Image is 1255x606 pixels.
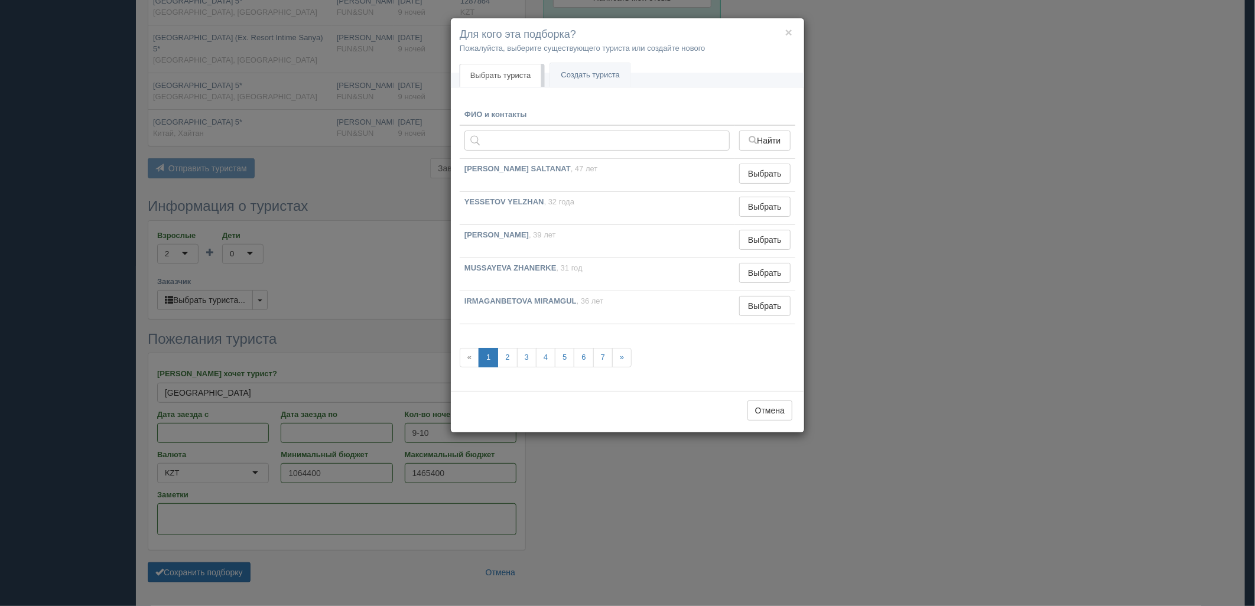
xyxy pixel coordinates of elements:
a: 1 [479,348,498,367]
a: » [612,348,632,367]
a: 5 [555,348,574,367]
button: Найти [739,131,791,151]
a: 6 [574,348,593,367]
span: , 39 лет [529,230,556,239]
h4: Для кого эта подборка? [460,27,795,43]
a: 3 [517,348,537,367]
span: « [460,348,479,367]
button: Выбрать [739,230,791,250]
b: [PERSON_NAME] [464,230,529,239]
th: ФИО и контакты [460,105,734,126]
button: Выбрать [739,197,791,217]
a: Создать туриста [550,63,630,87]
button: Выбрать [739,164,791,184]
b: [PERSON_NAME] SALTANAT [464,164,571,173]
button: Выбрать [739,296,791,316]
span: , 36 лет [577,297,604,305]
p: Пожалуйста, выберите существующего туриста или создайте нового [460,43,795,54]
b: MUSSAYEVA ZHANERKE [464,263,557,272]
span: , 31 год [557,263,583,272]
a: 7 [593,348,613,367]
a: 2 [498,348,517,367]
button: × [785,26,792,38]
a: Выбрать туриста [460,64,541,87]
button: Отмена [747,400,792,421]
input: Поиск по ФИО, паспорту или контактам [464,131,730,151]
b: IRMAGANBETOVA MIRAMGUL [464,297,577,305]
button: Выбрать [739,263,791,283]
a: 4 [536,348,555,367]
span: , 47 лет [571,164,598,173]
b: YESSETOV YELZHAN [464,197,544,206]
span: , 32 года [544,197,575,206]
